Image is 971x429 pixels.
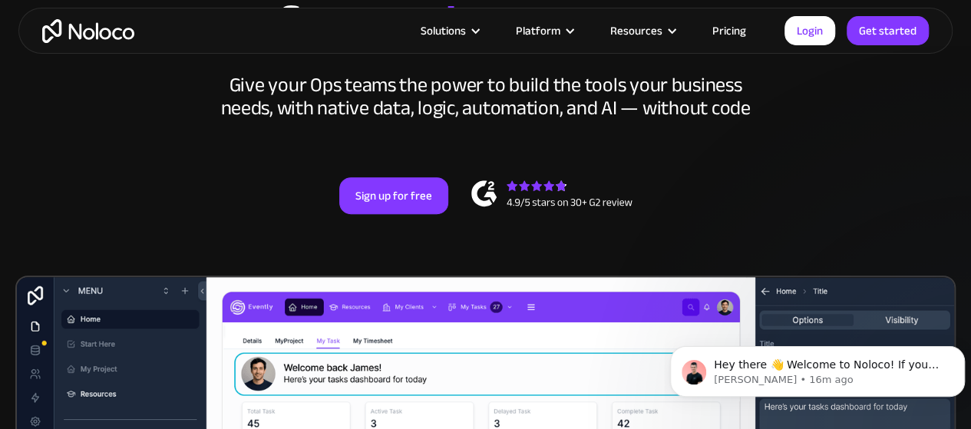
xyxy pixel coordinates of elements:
[784,16,835,45] a: Login
[591,21,693,41] div: Resources
[217,74,755,120] div: Give your Ops teams the power to build the tools your business needs, with native data, logic, au...
[497,21,591,41] div: Platform
[516,21,560,41] div: Platform
[339,177,448,214] a: Sign up for free
[847,16,929,45] a: Get started
[610,21,662,41] div: Resources
[664,314,971,421] iframe: Intercom notifications message
[401,21,497,41] div: Solutions
[42,19,134,43] a: home
[421,21,466,41] div: Solutions
[693,21,765,41] a: Pricing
